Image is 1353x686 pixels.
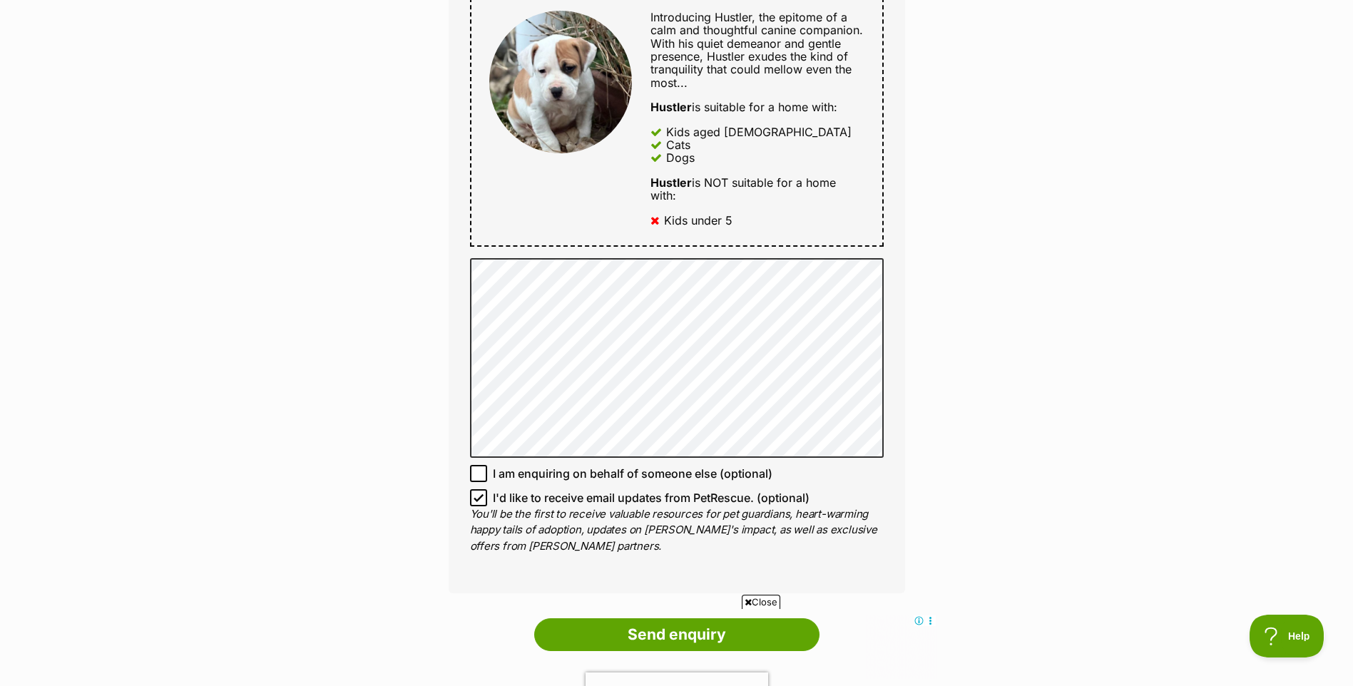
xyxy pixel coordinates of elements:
div: Kids aged [DEMOGRAPHIC_DATA] [666,126,852,138]
div: is NOT suitable for a home with: [650,176,864,203]
iframe: Advertisement [417,615,936,679]
strong: Hustler [650,175,692,190]
div: is suitable for a home with: [650,101,864,113]
span: Introducing Hustler, the epitome of a calm and thoughtful canine companion. With his quiet demean... [650,10,863,90]
strong: Hustler [650,100,692,114]
p: You'll be the first to receive valuable resources for pet guardians, heart-warming happy tails of... [470,506,884,555]
span: I am enquiring on behalf of someone else (optional) [493,465,772,482]
iframe: Help Scout Beacon - Open [1250,615,1324,657]
div: Cats [666,138,690,151]
span: Close [742,595,780,609]
div: Dogs [666,151,695,164]
img: Hustler [489,11,632,153]
div: Kids under 5 [664,214,732,227]
span: I'd like to receive email updates from PetRescue. (optional) [493,489,810,506]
